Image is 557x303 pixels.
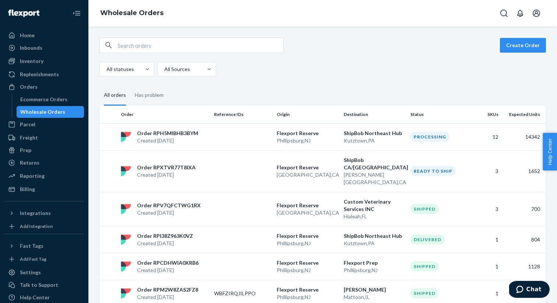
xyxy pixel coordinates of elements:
[410,166,456,176] div: Ready to ship
[410,261,439,271] div: Shipped
[277,171,338,179] p: [GEOGRAPHIC_DATA] , CA
[104,85,126,106] div: All orders
[344,198,405,213] p: Custom Veterinary Services INC
[470,106,501,123] th: SKUs
[94,3,169,24] ol: breadcrumbs
[410,288,439,298] div: Shipped
[410,235,445,244] div: Delivered
[277,130,338,137] p: Flexport Reserve
[137,259,199,267] p: Order RPCDHWIA0XRB6
[4,81,84,93] a: Orders
[17,94,84,105] a: Ecommerce Orders
[137,130,198,137] p: Order RPH5MIBHB3BYM
[20,223,53,229] div: Add Integration
[344,171,405,186] p: [PERSON_NAME][GEOGRAPHIC_DATA] , CA
[501,226,546,253] td: 804
[118,106,211,123] th: Order
[20,134,38,141] div: Freight
[20,71,59,78] div: Replenishments
[4,255,84,264] a: Add Fast Tag
[4,207,84,219] button: Integrations
[4,279,84,291] button: Talk to Support
[344,137,405,144] p: Kutztown , PA
[543,133,557,170] button: Help Center
[501,123,546,150] td: 14342
[4,119,84,130] a: Parcel
[470,150,501,192] td: 3
[4,132,84,144] a: Freight
[4,55,84,67] a: Inventory
[121,204,131,214] img: flexport logo
[20,281,58,289] div: Talk to Support
[20,294,50,301] div: Help Center
[137,164,196,171] p: Order RPXTVR77T8IXA
[4,170,84,182] a: Reporting
[4,42,84,54] a: Inbounds
[501,150,546,192] td: 1652
[470,253,501,280] td: 1
[164,66,164,73] input: All Sources
[121,261,131,272] img: flexport logo
[121,166,131,176] img: flexport logo
[274,106,341,123] th: Origin
[211,106,274,123] th: Reference IDs
[20,269,41,276] div: Settings
[509,281,550,299] iframe: Opens a widget where you can chat to one of our agents
[4,240,84,252] button: Fast Tags
[277,293,338,301] p: Phillipsburg , NJ
[501,106,546,123] th: Expected Units
[20,256,46,262] div: Add Fast Tag
[344,267,405,274] p: Phillipsburg , NJ
[277,209,338,216] p: [GEOGRAPHIC_DATA] , CA
[20,147,31,154] div: Prep
[410,204,439,214] div: Shipped
[20,57,43,65] div: Inventory
[137,137,198,144] p: Created [DATE]
[137,293,198,301] p: Created [DATE]
[501,192,546,226] td: 700
[501,253,546,280] td: 1128
[20,121,35,128] div: Parcel
[20,172,45,180] div: Reporting
[137,267,199,274] p: Created [DATE]
[470,192,501,226] td: 3
[121,235,131,245] img: flexport logo
[4,157,84,169] a: Returns
[344,293,405,301] p: Mattoon , IL
[8,10,39,17] img: Flexport logo
[344,240,405,247] p: Kutztown , PA
[137,232,193,240] p: Order RPI38Z963K0VZ
[137,286,198,293] p: Order RPM2W8ZAS2FZ8
[407,106,470,123] th: Status
[410,132,449,142] div: Processing
[20,108,65,116] div: Wholesale Orders
[137,240,193,247] p: Created [DATE]
[277,259,338,267] p: Flexport Reserve
[344,130,405,137] p: ShipBob Northeast Hub
[277,164,338,171] p: Flexport Reserve
[500,38,546,53] button: Create Order
[137,171,196,179] p: Created [DATE]
[4,68,84,80] a: Replenishments
[497,6,511,21] button: Open Search Box
[529,6,544,21] button: Open account menu
[341,106,408,123] th: Destination
[121,132,131,142] img: flexport logo
[277,137,338,144] p: Phillipsburg , NJ
[513,6,528,21] button: Open notifications
[137,202,201,209] p: Order RPV7QFCTWG1RX
[344,259,405,267] p: Flexport Prep
[20,32,35,39] div: Home
[17,106,84,118] a: Wholesale Orders
[4,183,84,195] a: Billing
[4,144,84,156] a: Prep
[277,286,338,293] p: Flexport Reserve
[20,83,38,91] div: Orders
[20,44,42,52] div: Inbounds
[344,156,405,171] p: ShipBob CA/[GEOGRAPHIC_DATA]
[69,6,84,21] button: Close Navigation
[100,9,164,17] a: Wholesale Orders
